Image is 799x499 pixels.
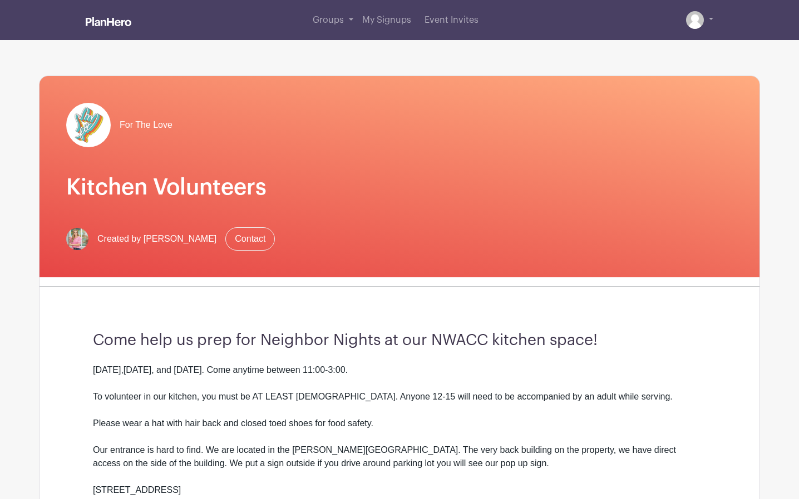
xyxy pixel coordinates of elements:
[86,17,131,26] img: logo_white-6c42ec7e38ccf1d336a20a19083b03d10ae64f83f12c07503d8b9e83406b4c7d.svg
[66,103,111,147] img: pageload-spinner.gif
[66,228,88,250] img: 2x2%20headshot.png
[93,331,706,350] h3: Come help us prep for Neighbor Nights at our NWACC kitchen space!
[97,232,216,246] span: Created by [PERSON_NAME]
[66,174,733,201] h1: Kitchen Volunteers
[225,227,275,251] a: Contact
[362,16,411,24] span: My Signups
[313,16,344,24] span: Groups
[686,11,704,29] img: default-ce2991bfa6775e67f084385cd625a349d9dcbb7a52a09fb2fda1e96e2d18dcdb.png
[120,118,172,132] span: For The Love
[93,443,706,483] div: Our entrance is hard to find. We are located in the [PERSON_NAME][GEOGRAPHIC_DATA]. The very back...
[93,417,706,443] div: Please wear a hat with hair back and closed toed shoes for food safety.
[93,363,706,390] div: [DATE],[DATE], and [DATE]. Come anytime between 11:00-3:00.
[93,390,706,417] div: To volunteer in our kitchen, you must be AT LEAST [DEMOGRAPHIC_DATA]. Anyone 12-15 will need to b...
[425,16,479,24] span: Event Invites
